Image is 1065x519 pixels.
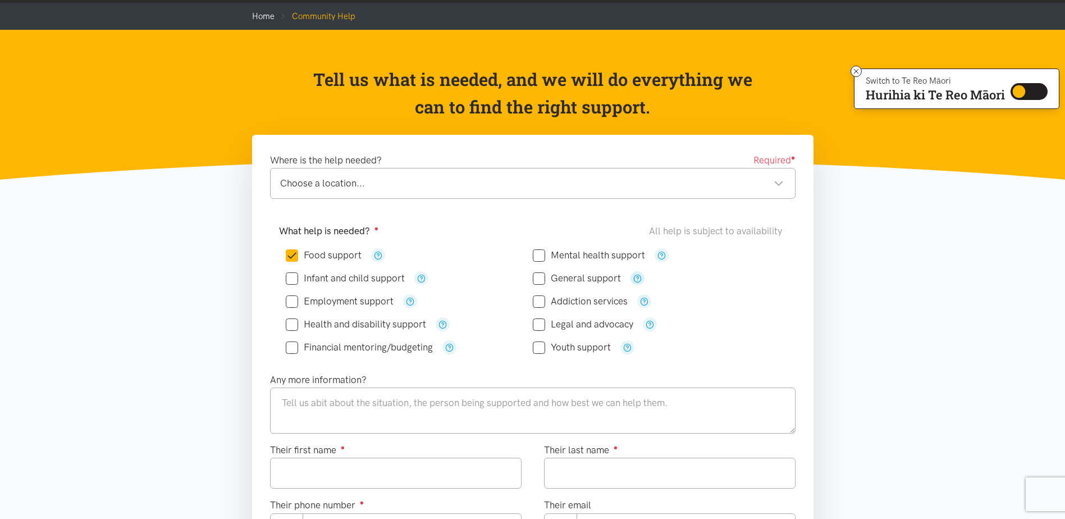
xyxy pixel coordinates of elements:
p: Hurihia ki Te Reo Māori [866,90,1005,100]
p: Tell us what is needed, and we will do everything we can to find the right support. [309,66,756,121]
label: Infant and child support [286,274,405,283]
label: Financial mentoring/budgeting [286,343,433,352]
label: Their first name [270,443,345,458]
label: Food support [286,251,362,260]
label: Their phone number [270,498,364,513]
label: Youth support [533,343,611,352]
li: Community Help [275,10,355,23]
label: Legal and advocacy [533,320,633,329]
div: All help is subject to availability [649,224,787,239]
label: Health and disability support [286,320,426,329]
label: Mental health support [533,251,645,260]
label: Their email [544,498,591,513]
label: What help is needed? [279,224,379,239]
label: Their last name [544,443,618,458]
sup: ● [341,443,345,452]
sup: ● [360,498,364,507]
sup: ● [791,153,796,162]
label: Any more information? [270,372,367,388]
sup: ● [374,224,379,233]
label: Where is the help needed? [270,153,382,168]
label: Employment support [286,297,394,306]
sup: ● [614,443,618,452]
div: Choose a location... [280,176,784,191]
p: Switch to Te Reo Māori [866,78,1005,84]
a: Home [252,11,275,21]
span: Required [753,153,796,168]
label: General support [533,274,621,283]
label: Addiction services [533,297,628,306]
